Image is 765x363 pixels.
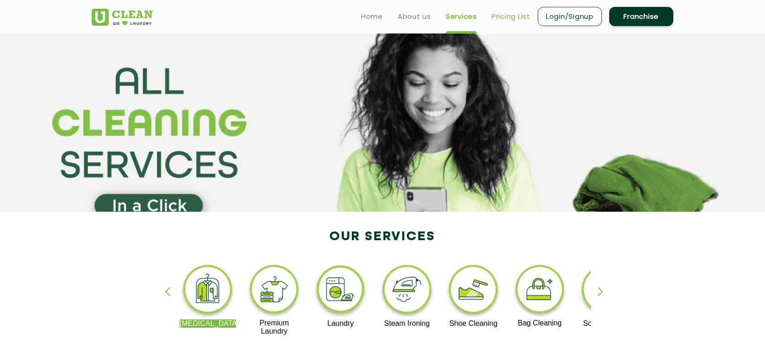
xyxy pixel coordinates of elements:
p: Premium Laundry [246,319,302,335]
img: steam_ironing_11zon.webp [379,263,435,319]
a: About us [398,11,431,22]
a: Franchise [609,7,673,26]
img: dry_cleaning_11zon.webp [180,263,236,319]
a: Home [361,11,383,22]
img: bag_cleaning_11zon.webp [512,263,568,319]
p: Steam Ironing [379,319,435,328]
p: Sofa Cleaning [578,319,634,328]
a: Services [446,11,477,22]
a: Login/Signup [538,7,602,26]
img: laundry_cleaning_11zon.webp [312,263,369,319]
img: UClean Laundry and Dry Cleaning [92,9,153,26]
p: [MEDICAL_DATA] [180,319,236,328]
p: Laundry [312,319,369,328]
a: Pricing List [492,11,530,22]
p: Shoe Cleaning [445,319,502,328]
img: sofa_cleaning_11zon.webp [578,263,634,319]
img: premium_laundry_cleaning_11zon.webp [246,263,302,319]
img: shoe_cleaning_11zon.webp [445,263,502,319]
p: Bag Cleaning [512,319,568,327]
